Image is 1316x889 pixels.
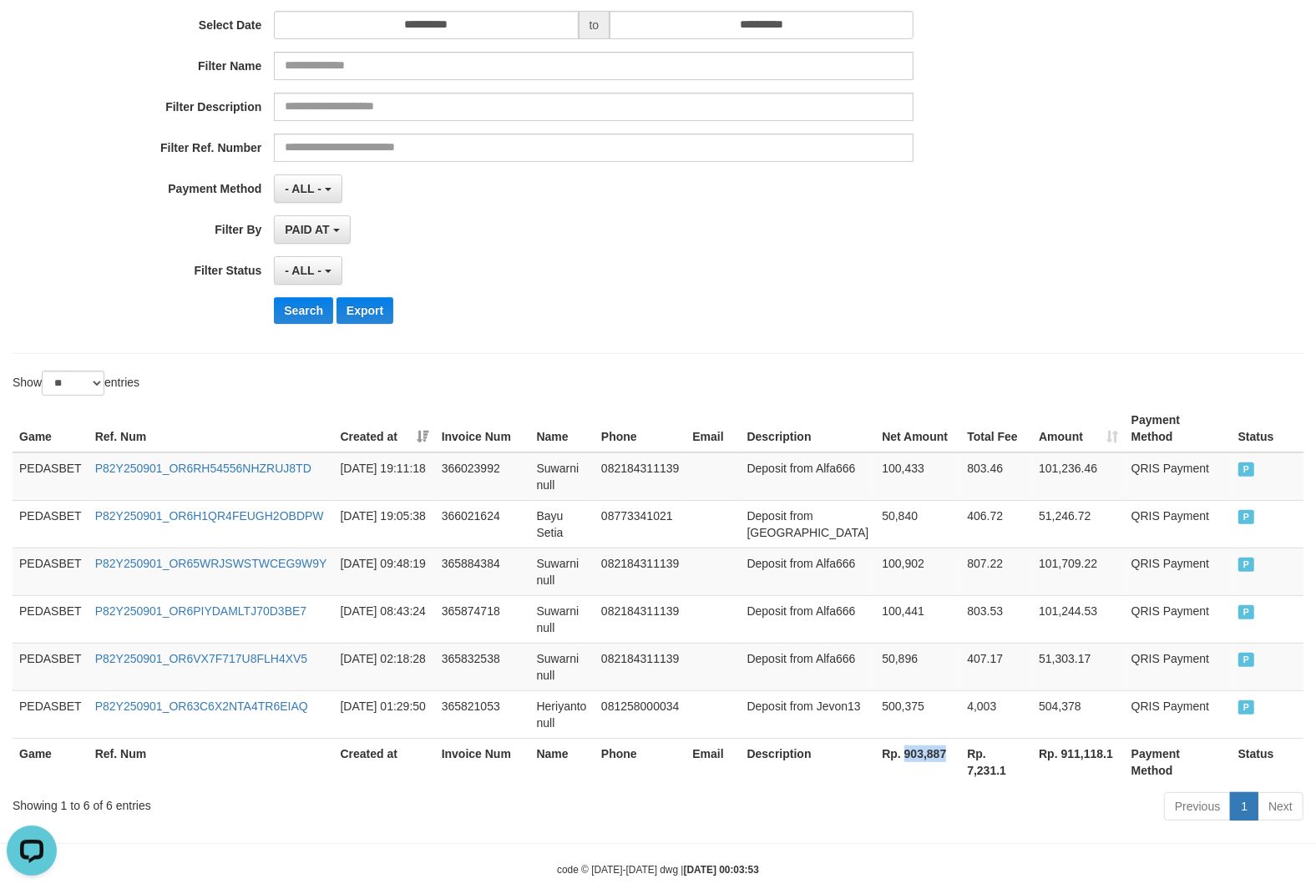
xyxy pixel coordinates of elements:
[530,405,595,452] th: Name
[686,738,740,785] th: Email
[875,643,960,690] td: 50,896
[960,548,1032,595] td: 807.22
[435,452,530,501] td: 366023992
[1032,690,1125,738] td: 504,378
[1238,700,1255,715] span: PAID
[13,371,139,396] label: Show entries
[285,223,329,236] span: PAID AT
[13,595,89,643] td: PEDASBET
[1238,605,1255,619] span: PAID
[741,595,876,643] td: Deposit from Alfa666
[95,462,311,475] a: P82Y250901_OR6RH54556NHZRUJ8TD
[95,509,324,523] a: P82Y250901_OR6H1QR4FEUGH2OBDPW
[1032,595,1125,643] td: 101,244.53
[435,643,530,690] td: 365832538
[435,405,530,452] th: Invoice Num
[960,452,1032,501] td: 803.46
[95,557,327,570] a: P82Y250901_OR65WRJSWSTWCEG9W9Y
[1125,738,1232,785] th: Payment Method
[1125,500,1232,548] td: QRIS Payment
[333,452,434,501] td: [DATE] 19:11:18
[684,864,759,876] strong: [DATE] 00:03:53
[1232,405,1303,452] th: Status
[595,500,686,548] td: 08773341021
[875,595,960,643] td: 100,441
[960,500,1032,548] td: 406.72
[13,548,89,595] td: PEDASBET
[333,690,434,738] td: [DATE] 01:29:50
[274,256,342,285] button: - ALL -
[95,604,306,618] a: P82Y250901_OR6PIYDAMLTJ70D3BE7
[530,738,595,785] th: Name
[579,11,610,39] span: to
[13,500,89,548] td: PEDASBET
[274,215,350,244] button: PAID AT
[1164,792,1231,821] a: Previous
[530,548,595,595] td: Suwarni null
[595,738,686,785] th: Phone
[13,452,89,501] td: PEDASBET
[1032,548,1125,595] td: 101,709.22
[1125,405,1232,452] th: Payment Method
[960,690,1032,738] td: 4,003
[7,7,57,57] button: Open LiveChat chat widget
[42,371,104,396] select: Showentries
[435,738,530,785] th: Invoice Num
[1125,643,1232,690] td: QRIS Payment
[13,791,536,814] div: Showing 1 to 6 of 6 entries
[686,405,740,452] th: Email
[333,548,434,595] td: [DATE] 09:48:19
[875,500,960,548] td: 50,840
[1238,558,1255,572] span: PAID
[1125,452,1232,501] td: QRIS Payment
[1238,510,1255,524] span: PAID
[89,405,334,452] th: Ref. Num
[530,452,595,501] td: Suwarni null
[274,174,342,203] button: - ALL -
[13,690,89,738] td: PEDASBET
[741,690,876,738] td: Deposit from Jevon13
[875,548,960,595] td: 100,902
[595,643,686,690] td: 082184311139
[285,182,321,195] span: - ALL -
[435,548,530,595] td: 365884384
[595,452,686,501] td: 082184311139
[960,595,1032,643] td: 803.53
[557,864,759,876] small: code © [DATE]-[DATE] dwg |
[1232,738,1303,785] th: Status
[1032,500,1125,548] td: 51,246.72
[274,297,333,324] button: Search
[530,690,595,738] td: Heriyanto null
[89,738,334,785] th: Ref. Num
[1032,738,1125,785] th: Rp. 911,118.1
[95,700,308,713] a: P82Y250901_OR63C6X2NTA4TR6EIAQ
[333,643,434,690] td: [DATE] 02:18:28
[1032,643,1125,690] td: 51,303.17
[1238,653,1255,667] span: PAID
[530,643,595,690] td: Suwarni null
[960,405,1032,452] th: Total Fee
[435,500,530,548] td: 366021624
[1032,405,1125,452] th: Amount: activate to sort column ascending
[741,738,876,785] th: Description
[595,595,686,643] td: 082184311139
[741,548,876,595] td: Deposit from Alfa666
[333,500,434,548] td: [DATE] 19:05:38
[875,405,960,452] th: Net Amount
[960,738,1032,785] th: Rp. 7,231.1
[13,405,89,452] th: Game
[741,405,876,452] th: Description
[285,264,321,277] span: - ALL -
[435,690,530,738] td: 365821053
[337,297,393,324] button: Export
[741,452,876,501] td: Deposit from Alfa666
[333,595,434,643] td: [DATE] 08:43:24
[1125,595,1232,643] td: QRIS Payment
[1258,792,1303,821] a: Next
[1230,792,1258,821] a: 1
[95,652,308,665] a: P82Y250901_OR6VX7F717U8FLH4XV5
[435,595,530,643] td: 365874718
[333,738,434,785] th: Created at
[530,595,595,643] td: Suwarni null
[741,500,876,548] td: Deposit from [GEOGRAPHIC_DATA]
